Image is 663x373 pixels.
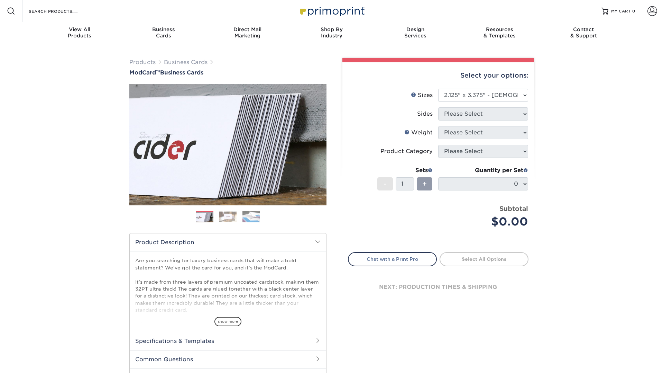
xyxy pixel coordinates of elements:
div: Sets [377,166,433,175]
a: ModCard™Business Cards [129,69,326,76]
span: Business [121,26,205,33]
div: next: production times & shipping [348,266,528,308]
a: View AllProducts [38,22,122,44]
span: - [384,179,387,189]
div: Quantity per Set [438,166,528,175]
div: & Templates [458,26,542,39]
a: Business Cards [164,59,208,65]
div: Products [38,26,122,39]
span: View All [38,26,122,33]
div: Select your options: [348,62,528,89]
span: show more [214,317,241,326]
div: Services [374,26,458,39]
a: Chat with a Print Pro [348,252,437,266]
span: Shop By [289,26,374,33]
div: Cards [121,26,205,39]
h2: Specifications & Templates [130,332,326,350]
div: Marketing [205,26,289,39]
a: Contact& Support [542,22,626,44]
img: Business Cards 02 [219,211,237,222]
span: Direct Mail [205,26,289,33]
h2: Common Questions [130,350,326,368]
img: Business Cards 03 [242,211,260,223]
strong: Subtotal [499,205,528,212]
h2: Product Description [130,233,326,251]
a: BusinessCards [121,22,205,44]
h1: Business Cards [129,69,326,76]
div: & Support [542,26,626,39]
div: Sizes [411,91,433,99]
div: Product Category [380,147,433,156]
a: Direct MailMarketing [205,22,289,44]
img: Business Cards 01 [196,208,213,226]
div: Weight [404,128,433,137]
img: Primoprint [297,3,366,18]
a: DesignServices [374,22,458,44]
input: SEARCH PRODUCTS..... [28,7,95,15]
span: Design [374,26,458,33]
img: ModCard™ 01 [129,46,326,243]
div: Sides [417,110,433,118]
a: Products [129,59,156,65]
span: Resources [458,26,542,33]
a: Select All Options [440,252,528,266]
div: $0.00 [443,213,528,230]
span: + [422,179,427,189]
span: ModCard™ [129,69,160,76]
div: Industry [289,26,374,39]
span: MY CART [611,8,631,14]
span: Contact [542,26,626,33]
a: Shop ByIndustry [289,22,374,44]
span: 0 [632,9,635,14]
a: Resources& Templates [458,22,542,44]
